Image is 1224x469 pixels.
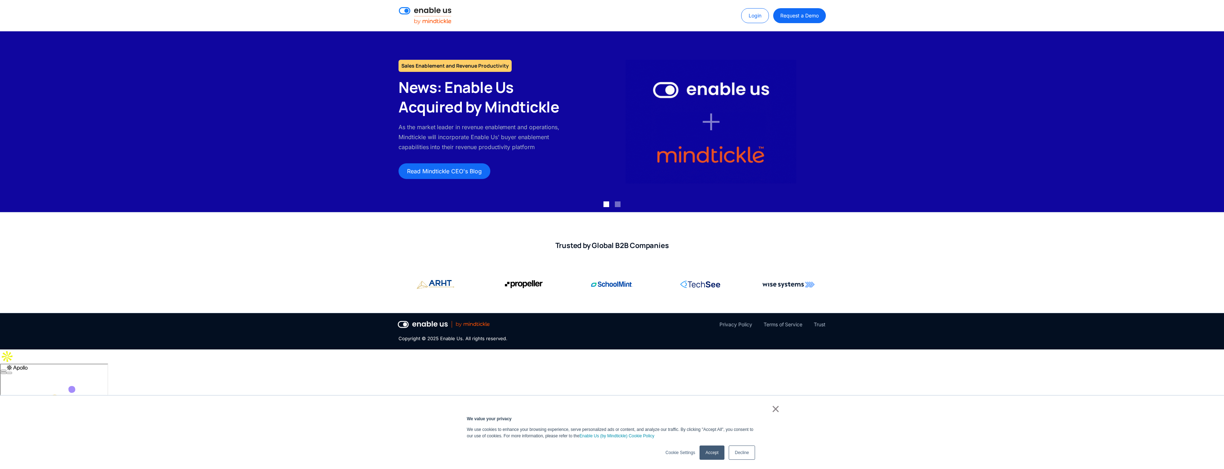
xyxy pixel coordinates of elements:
a: Decline [729,446,755,460]
h1: Sales Enablement and Revenue Productivity [399,60,512,72]
a: Terms of Service [764,320,802,329]
a: Trust [814,320,825,329]
img: Wise Systems corporate logo [763,277,815,291]
a: Privacy Policy [719,320,752,329]
img: SchoolMint corporate logo [591,277,633,291]
div: Show slide 1 of 2 [603,201,609,207]
h2: Trusted by Global B2B Companies [399,241,825,250]
a: Accept [700,446,724,460]
p: As the market leader in revenue enablement and operations, Mindtickle will incorporate Enable Us'... [399,122,568,152]
img: Propeller Aero corporate logo [417,277,454,292]
iframe: Qualified Messenger [1097,300,1224,469]
a: Read Mindtickle CEO's Blog [399,163,490,179]
a: Enable Us (by Mindtickle) Cookie Policy [579,433,654,439]
a: Cookie Settings [665,449,695,456]
strong: We value your privacy [467,416,512,421]
h2: News: Enable Us Acquired by Mindtickle [399,78,568,116]
div: next slide [1196,31,1224,212]
div: Copyright © 2025 Enable Us. All rights reserved. [399,335,507,342]
a: × [771,406,780,412]
a: Login [741,8,769,23]
img: Propeller Aero corporate logo [505,277,543,291]
div: Show slide 2 of 2 [615,201,621,207]
img: Enable Us by Mindtickle [626,60,796,184]
p: We use cookies to enhance your browsing experience, serve personalized ads or content, and analyz... [467,426,757,439]
a: Request a Demo [773,8,825,23]
img: RingCentral corporate logo [680,277,720,291]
